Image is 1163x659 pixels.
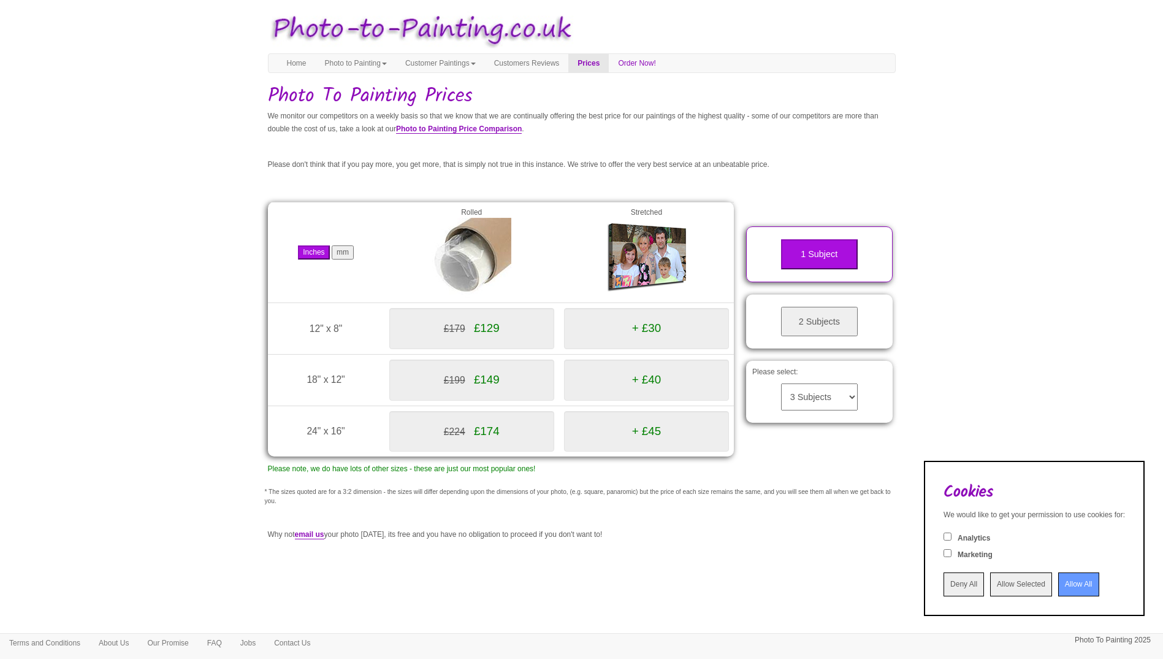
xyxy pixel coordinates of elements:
a: Jobs [231,634,265,652]
div: We would like to get your permission to use cookies for: [944,510,1125,520]
span: 12" x 8" [310,323,343,334]
p: * The sizes quoted are for a 3:2 dimension - the sizes will differ depending upon the dimensions ... [265,488,899,506]
span: 18" x 12" [307,374,345,385]
p: We monitor our competitors on a weekly basis so that we know that we are continually offering the... [268,110,896,136]
span: £179 [444,323,465,334]
h1: Photo To Painting Prices [268,85,896,107]
button: 2 Subjects [781,307,858,337]
p: Why not your photo [DATE], its free and you have no obligation to proceed if you don't want to! [268,528,896,541]
a: Contact Us [265,634,319,652]
a: Customers Reviews [485,54,569,72]
span: £174 [474,425,500,437]
img: Gallery Wrap [606,218,686,298]
a: Photo to Painting Price Comparison [396,125,522,134]
img: Photo to Painting [262,6,576,53]
td: Stretched [559,202,734,303]
span: £149 [474,373,500,386]
a: Order Now! [609,54,665,72]
img: Rolled [432,218,511,298]
p: Please note, we do have lots of other sizes - these are just our most popular ones! [268,463,734,476]
span: £199 [444,375,465,385]
p: Photo To Painting 2025 [1075,634,1151,647]
a: Customer Paintings [396,54,485,72]
button: 1 Subject [781,239,858,269]
div: Please select: [746,361,893,423]
a: Prices [568,54,609,72]
input: Allow Selected [990,572,1052,596]
button: Inches [298,245,329,260]
label: Analytics [958,533,990,544]
a: FAQ [198,634,231,652]
td: Rolled [384,202,559,303]
a: email us [295,530,324,539]
input: Deny All [944,572,984,596]
label: Marketing [958,550,993,560]
span: + £45 [632,425,661,437]
p: Please don't think that if you pay more, you get more, that is simply not true in this instance. ... [268,158,896,171]
span: £224 [444,426,465,437]
span: 24" x 16" [307,426,345,436]
a: About Us [90,634,138,652]
a: Home [278,54,316,72]
span: £129 [474,322,500,334]
span: + £40 [632,373,661,386]
button: mm [332,245,354,260]
a: Our Promise [138,634,197,652]
input: Allow All [1058,572,1099,596]
h2: Cookies [944,484,1125,501]
a: Photo to Painting [316,54,396,72]
span: + £30 [632,322,661,334]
